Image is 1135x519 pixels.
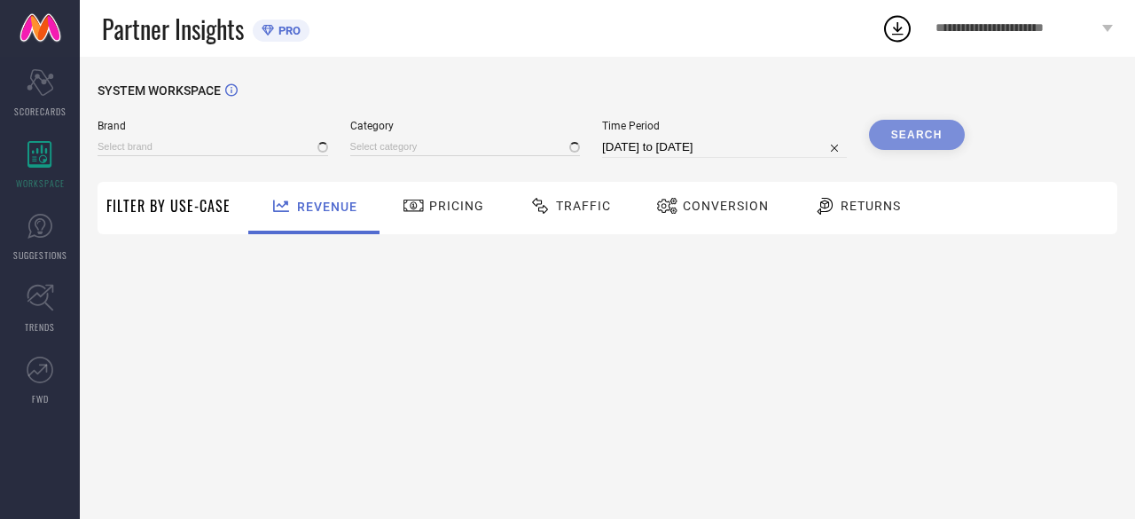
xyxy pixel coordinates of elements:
[297,200,357,214] span: Revenue
[13,248,67,262] span: SUGGESTIONS
[841,199,901,213] span: Returns
[274,24,301,37] span: PRO
[98,138,328,156] input: Select brand
[102,11,244,47] span: Partner Insights
[602,120,847,132] span: Time Period
[98,83,221,98] span: SYSTEM WORKSPACE
[881,12,913,44] div: Open download list
[350,120,581,132] span: Category
[16,177,65,190] span: WORKSPACE
[429,199,484,213] span: Pricing
[32,392,49,405] span: FWD
[98,120,328,132] span: Brand
[683,199,769,213] span: Conversion
[14,105,67,118] span: SCORECARDS
[25,320,55,334] span: TRENDS
[350,138,581,156] input: Select category
[602,137,847,158] input: Select time period
[556,199,611,213] span: Traffic
[106,195,231,216] span: Filter By Use-Case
